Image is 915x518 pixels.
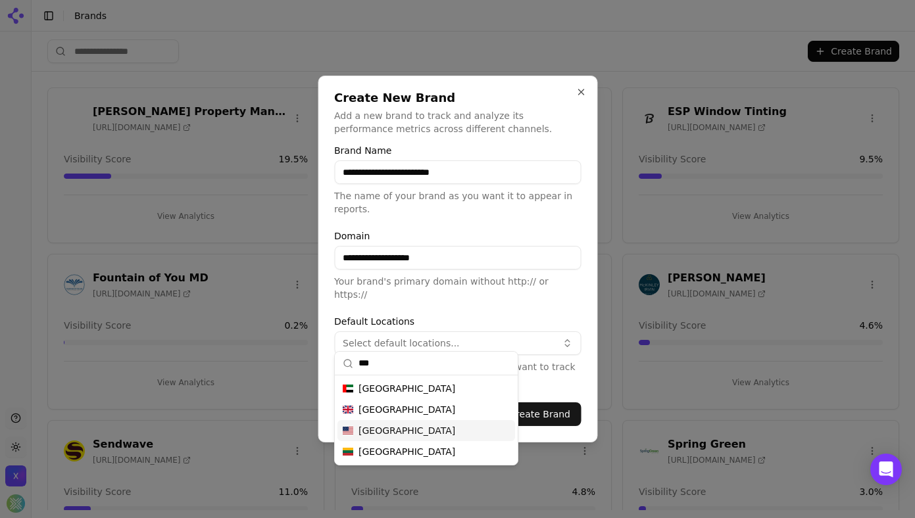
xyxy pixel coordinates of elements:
h2: Create New Brand [334,92,581,104]
div: Suggestions [335,375,518,465]
img: United States [343,425,353,436]
label: Default Locations [334,317,581,326]
span: [GEOGRAPHIC_DATA] [359,445,455,458]
span: [GEOGRAPHIC_DATA] [359,424,455,437]
span: Select default locations... [343,337,460,350]
img: United Arab Emirates [343,383,353,394]
p: Your brand's primary domain without http:// or https:// [334,275,581,301]
p: The name of your brand as you want it to appear in reports. [334,189,581,216]
p: Add a new brand to track and analyze its performance metrics across different channels. [334,109,581,135]
label: Domain [334,231,581,241]
button: Create Brand [499,402,581,426]
img: United Kingdom [343,404,353,415]
label: Brand Name [334,146,581,155]
span: [GEOGRAPHIC_DATA] [359,403,455,416]
img: Lithuania [343,446,353,457]
span: [GEOGRAPHIC_DATA] [359,382,455,395]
